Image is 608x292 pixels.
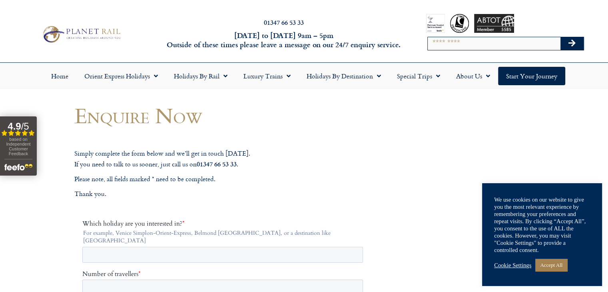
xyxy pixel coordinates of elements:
a: Accept All [535,259,567,271]
a: Special Trips [389,67,448,85]
div: We use cookies on our website to give you the most relevant experience by remembering your prefer... [494,196,590,254]
nav: Menu [4,67,604,85]
p: Thank you. [74,189,374,199]
h1: Enquire Now [74,104,374,127]
p: Please note, all fields marked * need to be completed. [74,174,374,184]
a: 01347 66 53 33 [264,18,304,27]
button: Search [560,37,584,50]
h6: [DATE] to [DATE] 9am – 5pm Outside of these times please leave a message on our 24/7 enquiry serv... [164,31,403,50]
img: Planet Rail Train Holidays Logo [40,24,123,44]
a: Start your Journey [498,67,565,85]
a: Orient Express Holidays [76,67,166,85]
strong: 01347 66 53 33 [197,159,237,168]
a: Holidays by Destination [299,67,389,85]
a: Cookie Settings [494,262,531,269]
a: About Us [448,67,498,85]
span: Your last name [142,179,183,188]
a: Holidays by Rail [166,67,235,85]
a: Home [43,67,76,85]
p: Simply complete the form below and we’ll get in touch [DATE]. If you need to talk to us sooner, j... [74,148,374,169]
a: Luxury Trains [235,67,299,85]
